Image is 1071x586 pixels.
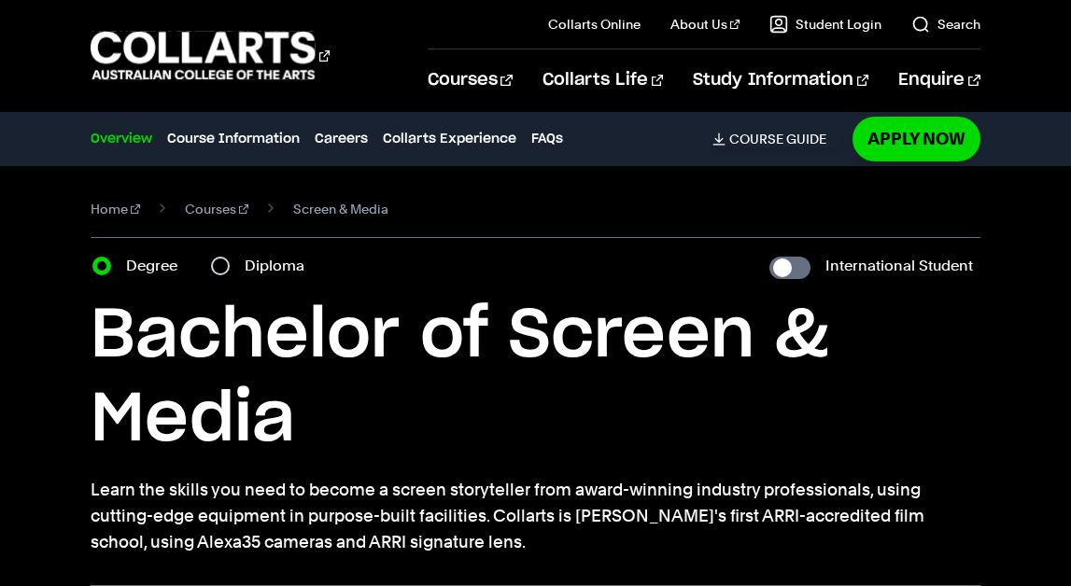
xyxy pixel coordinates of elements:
[428,49,513,111] a: Courses
[315,129,368,149] a: Careers
[853,117,980,160] a: Apply Now
[91,129,152,149] a: Overview
[126,253,189,279] label: Degree
[543,49,663,111] a: Collarts Life
[383,129,516,149] a: Collarts Experience
[91,294,979,462] h1: Bachelor of Screen & Media
[825,253,973,279] label: International Student
[91,196,140,222] a: Home
[293,196,388,222] span: Screen & Media
[898,49,979,111] a: Enquire
[245,253,316,279] label: Diploma
[167,129,300,149] a: Course Information
[91,477,979,555] p: Learn the skills you need to become a screen storyteller from award-winning industry professional...
[693,49,868,111] a: Study Information
[548,15,641,34] a: Collarts Online
[185,196,248,222] a: Courses
[91,29,330,82] div: Go to homepage
[531,129,563,149] a: FAQs
[769,15,881,34] a: Student Login
[712,131,841,147] a: Course Guide
[670,15,740,34] a: About Us
[911,15,980,34] a: Search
